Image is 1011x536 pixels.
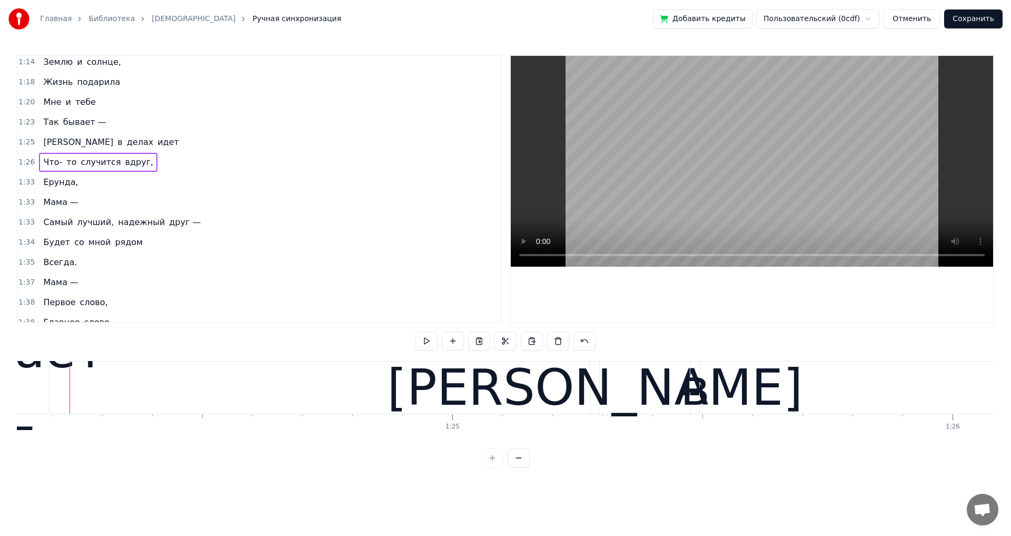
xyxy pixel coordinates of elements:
[18,157,35,168] span: 1:26
[74,96,97,108] span: тебе
[387,350,802,425] div: [PERSON_NAME]
[114,236,144,248] span: рядом
[79,296,109,308] span: слово,
[124,156,155,168] span: вдруг,
[88,14,135,24] a: Библиотека
[76,56,83,68] span: и
[42,316,81,328] span: Главное
[8,8,29,30] img: youka
[42,196,80,208] span: Мама —
[65,96,72,108] span: и
[42,156,63,168] span: Что-
[18,317,35,328] span: 1:38
[42,76,74,88] span: Жизнь
[18,257,35,268] span: 1:35
[42,56,74,68] span: Землю
[62,116,107,128] span: бывает —
[445,423,460,431] div: 1:25
[152,14,235,24] a: [DEMOGRAPHIC_DATA]
[156,136,180,148] span: идет
[65,156,77,168] span: то
[946,423,960,431] div: 1:26
[653,9,752,28] button: Добавить кредиты
[944,9,1003,28] button: Сохранить
[42,136,114,148] span: [PERSON_NAME]
[83,316,111,328] span: слово
[18,197,35,208] span: 1:33
[42,256,78,268] span: Всегда.
[117,216,166,228] span: надежный
[680,350,710,425] div: в
[18,137,35,148] span: 1:25
[18,117,35,128] span: 1:23
[42,296,76,308] span: Первое
[18,217,35,228] span: 1:33
[18,57,35,67] span: 1:14
[884,9,940,28] button: Отменить
[42,276,80,288] span: Мама —
[18,97,35,108] span: 1:20
[42,216,74,228] span: Самый
[40,14,72,24] a: Главная
[116,136,123,148] span: в
[126,136,154,148] span: делах
[18,237,35,248] span: 1:34
[73,236,85,248] span: со
[76,76,121,88] span: подарила
[168,216,202,228] span: друг —
[18,277,35,288] span: 1:37
[42,96,62,108] span: Мне
[252,14,341,24] span: Ручная синхронизация
[18,77,35,87] span: 1:18
[87,236,112,248] span: мной
[18,177,35,188] span: 1:33
[967,494,998,525] a: Открытый чат
[80,156,122,168] span: случится
[86,56,122,68] span: солнце,
[42,236,71,248] span: Будет
[42,116,60,128] span: Так
[42,176,79,188] span: Ерунда,
[40,14,341,24] nav: breadcrumb
[18,297,35,308] span: 1:38
[76,216,115,228] span: лучший,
